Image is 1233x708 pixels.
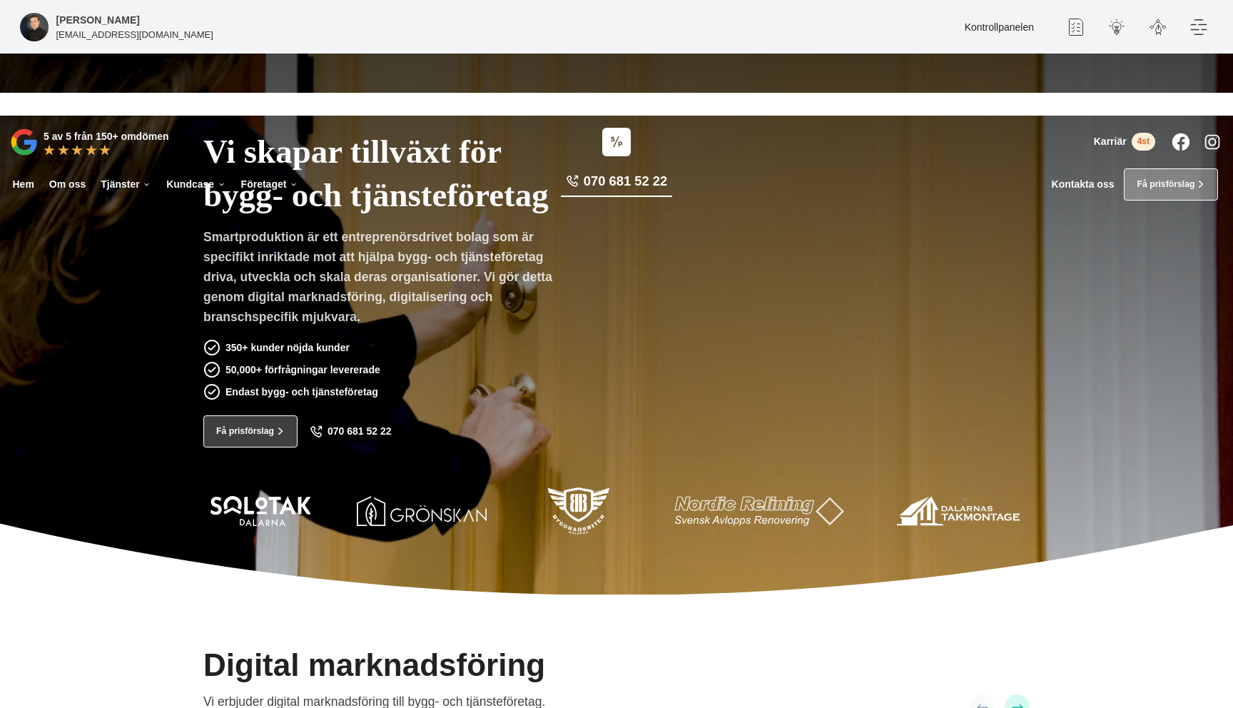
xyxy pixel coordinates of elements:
[225,340,350,355] p: 350+ kunder nöjda kunder
[56,28,213,41] p: [EMAIL_ADDRESS][DOMAIN_NAME]
[561,172,672,197] a: 070 681 52 22
[5,98,1228,111] p: Vi vann Årets Unga Företagare i Dalarna 2024 –
[1094,136,1127,148] span: Karriär
[46,168,88,201] a: Om oss
[965,21,1034,33] a: Kontrollpanelen
[659,98,776,108] a: Läs pressmeddelandet här!
[1052,178,1115,191] a: Kontakta oss
[310,425,392,438] a: 070 681 52 22
[203,415,298,447] a: Få prisförslag
[328,425,392,438] span: 070 681 52 22
[1132,133,1155,151] span: 4st
[225,362,380,378] p: 50,000+ förfrågningar levererade
[56,12,140,28] h5: Super Administratör
[44,128,168,144] p: 5 av 5 från 150+ omdömen
[238,168,300,201] a: Företaget
[1094,133,1155,151] a: Karriär 4st
[20,13,49,41] img: foretagsbild-pa-smartproduktion-ett-foretag-i-dalarnas-lan-2023.jpg
[98,168,154,201] a: Tjänster
[10,168,36,201] a: Hem
[216,425,274,438] span: Få prisförslag
[225,384,378,400] p: Endast bygg- och tjänsteföretag
[1137,178,1194,191] span: Få prisförslag
[1124,168,1218,201] a: Få prisförslag
[203,644,545,692] h2: Digital marknadsföring
[203,227,563,332] p: Smartproduktion är ett entreprenörsdrivet bolag som är specifikt inriktade mot att hjälpa bygg- o...
[164,168,228,201] a: Kundcase
[584,172,667,191] span: 070 681 52 22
